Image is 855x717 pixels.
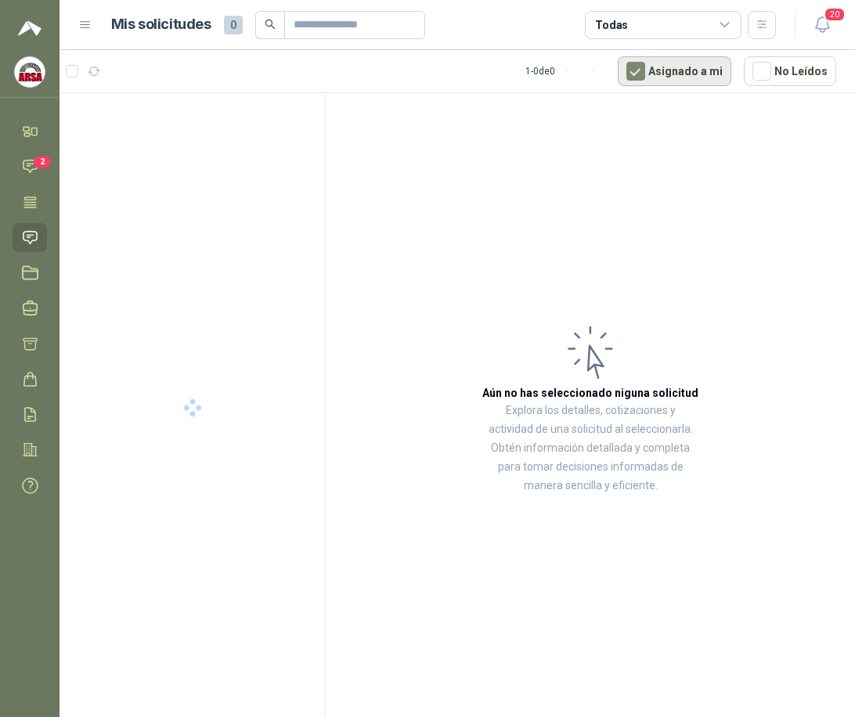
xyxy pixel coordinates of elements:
span: 0 [224,16,243,34]
button: No Leídos [744,56,836,86]
img: Logo peakr [18,19,41,38]
img: Company Logo [15,57,45,87]
span: 20 [824,7,846,22]
button: 20 [808,11,836,39]
span: 2 [34,156,51,168]
button: Asignado a mi [618,56,731,86]
h3: Aún no has seleccionado niguna solicitud [482,384,698,402]
div: Todas [595,16,628,34]
h1: Mis solicitudes [111,13,211,36]
p: Explora los detalles, cotizaciones y actividad de una solicitud al seleccionarla. Obtén informaci... [482,402,698,495]
a: 2 [13,152,47,181]
span: search [265,19,276,30]
div: 1 - 0 de 0 [525,59,605,84]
